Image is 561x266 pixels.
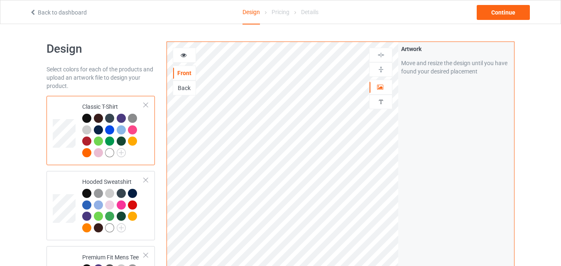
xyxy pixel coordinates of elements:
img: svg+xml;base64,PD94bWwgdmVyc2lvbj0iMS4wIiBlbmNvZGluZz0iVVRGLTgiPz4KPHN2ZyB3aWR0aD0iMjJweCIgaGVpZ2... [117,148,126,157]
div: Pricing [272,0,289,24]
a: Back to dashboard [29,9,87,16]
h1: Design [47,41,155,56]
div: Classic T-Shirt [82,102,144,156]
div: Details [301,0,318,24]
div: Back [173,84,196,92]
img: svg%3E%0A [377,98,385,106]
div: Classic T-Shirt [47,96,155,165]
div: Hooded Sweatshirt [82,178,144,232]
img: svg%3E%0A [377,51,385,59]
div: Design [243,0,260,24]
div: Move and resize the design until you have found your desired placement [401,59,511,76]
div: Artwork [401,45,511,53]
div: Hooded Sweatshirt [47,171,155,240]
img: svg+xml;base64,PD94bWwgdmVyc2lvbj0iMS4wIiBlbmNvZGluZz0iVVRGLTgiPz4KPHN2ZyB3aWR0aD0iMjJweCIgaGVpZ2... [117,223,126,232]
div: Continue [477,5,530,20]
div: Front [173,69,196,77]
div: Select colors for each of the products and upload an artwork file to design your product. [47,65,155,90]
img: heather_texture.png [128,114,137,123]
img: svg%3E%0A [377,66,385,73]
